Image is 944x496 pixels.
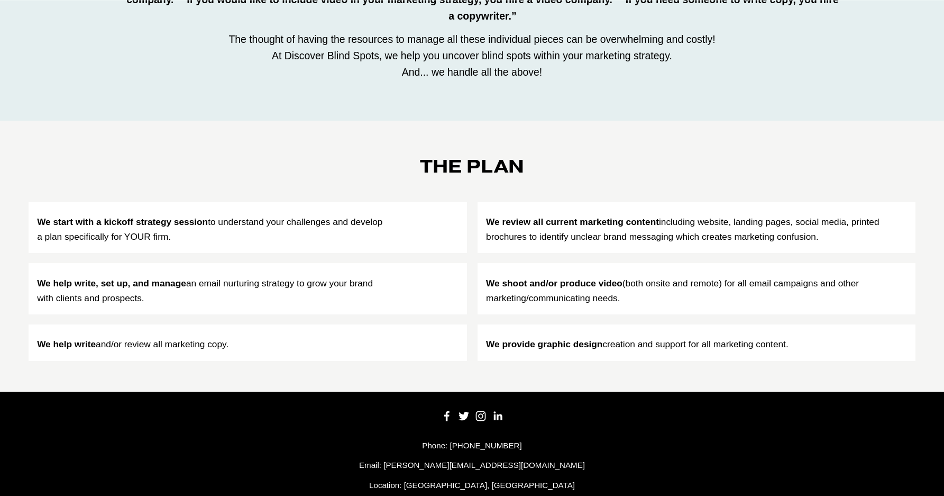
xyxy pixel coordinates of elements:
[37,215,458,244] p: to understand your challenges and develop a plan specifically for YOUR firm.
[37,278,186,288] strong: We help write, set up, and manage
[29,479,916,492] p: Location: [GEOGRAPHIC_DATA], [GEOGRAPHIC_DATA]
[37,337,458,352] p: and/or review all marketing copy.
[486,276,907,305] p: (both onsite and remote) for all email campaigns and other marketing/communicating needs.
[486,278,622,288] strong: We shoot and/or produce video
[486,339,602,349] strong: We provide graphic design
[486,217,659,227] strong: We review all current marketing content
[475,411,486,421] a: Instagram
[37,217,208,227] strong: We start with a kickoff strategy session
[104,31,840,80] p: The thought of having the resources to manage all these individual pieces can be overwhelming and...
[486,215,907,244] p: including website, landing pages, social media, printed brochures to identify unclear brand messa...
[486,337,907,352] p: creation and support for all marketing content.
[442,411,452,421] a: Facebook
[492,411,503,421] a: LinkedIn
[29,459,916,472] p: Email: [PERSON_NAME][EMAIL_ADDRESS][DOMAIN_NAME]
[29,439,916,452] p: Phone: [PHONE_NUMBER]
[29,152,916,181] p: The plan
[459,411,469,421] a: Twitter
[37,339,96,349] strong: We help write
[37,276,458,305] p: an email nurturing strategy to grow your brand with clients and prospects.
